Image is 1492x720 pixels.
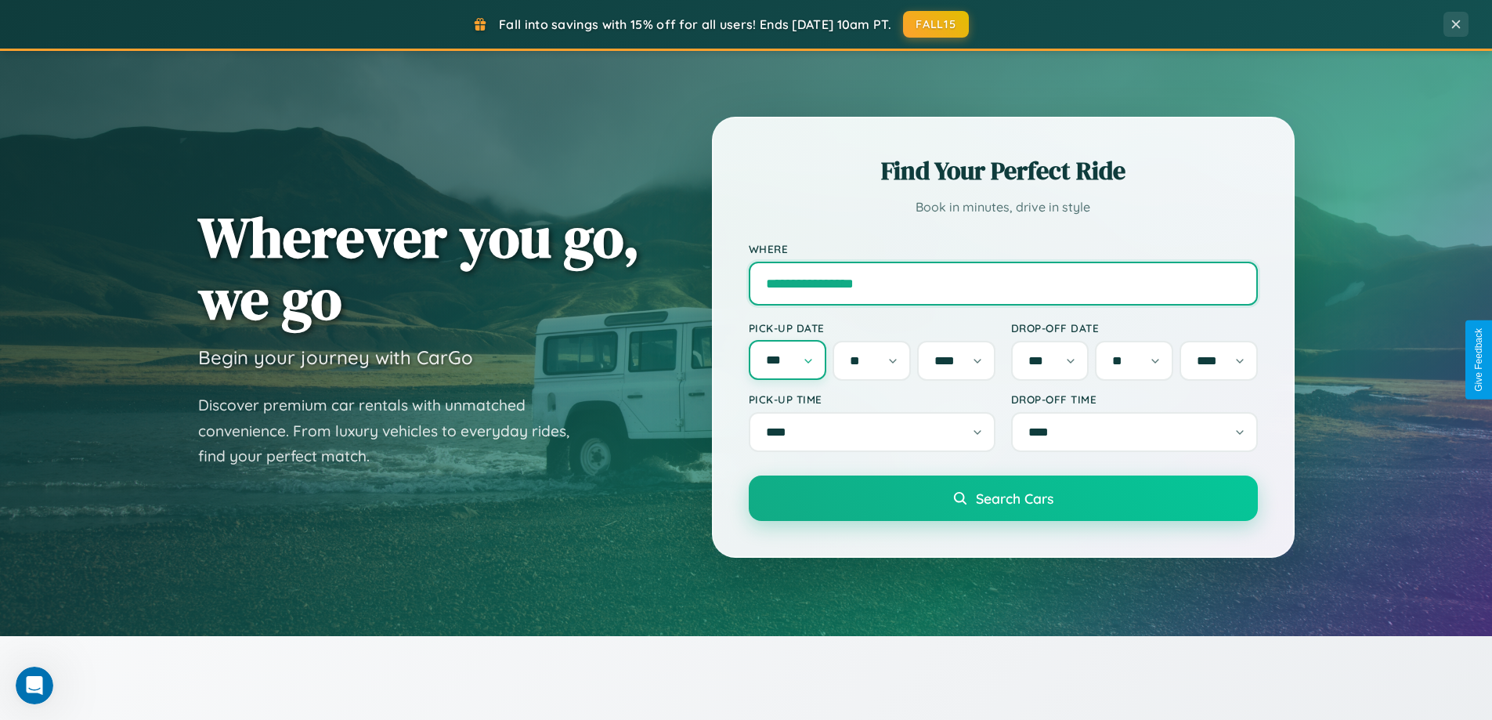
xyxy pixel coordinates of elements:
[499,16,891,32] span: Fall into savings with 15% off for all users! Ends [DATE] 10am PT.
[749,154,1258,188] h2: Find Your Perfect Ride
[1011,321,1258,335] label: Drop-off Date
[198,393,590,469] p: Discover premium car rentals with unmatched convenience. From luxury vehicles to everyday rides, ...
[1473,328,1484,392] div: Give Feedback
[749,321,995,335] label: Pick-up Date
[16,667,53,704] iframe: Intercom live chat
[1011,393,1258,406] label: Drop-off Time
[198,346,473,369] h3: Begin your journey with CarGo
[976,490,1053,507] span: Search Cars
[749,393,995,406] label: Pick-up Time
[198,206,640,330] h1: Wherever you go, we go
[749,476,1258,521] button: Search Cars
[749,242,1258,255] label: Where
[749,196,1258,219] p: Book in minutes, drive in style
[903,11,969,38] button: FALL15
